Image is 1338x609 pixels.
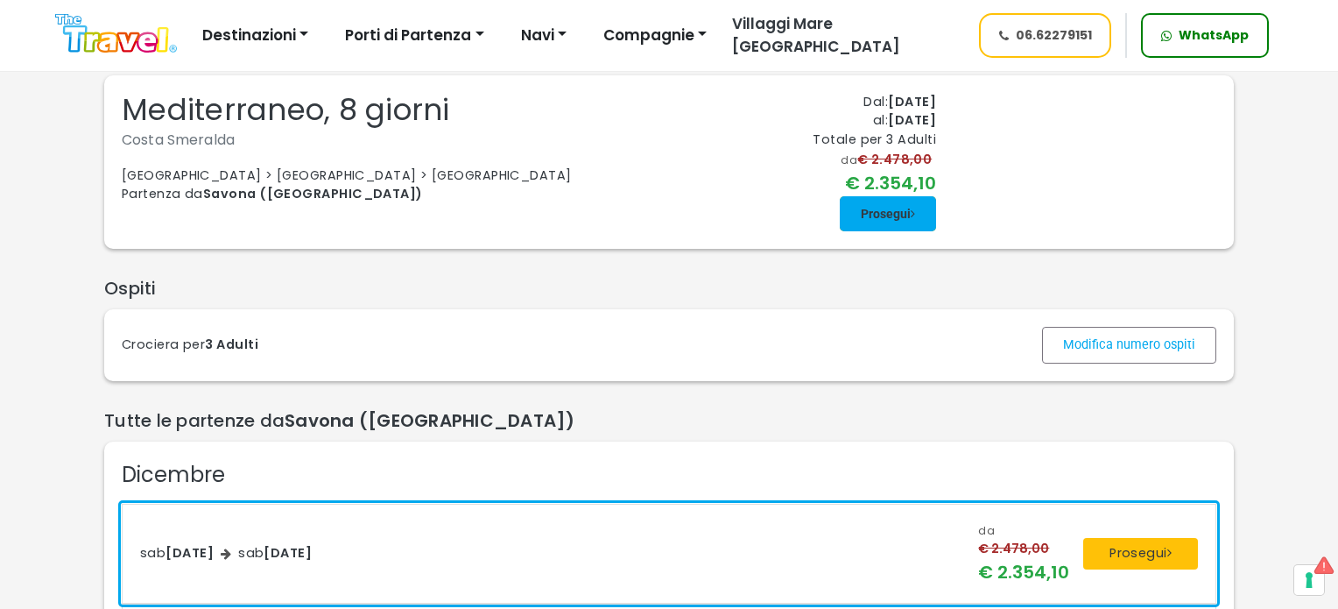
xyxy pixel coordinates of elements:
[1083,538,1198,570] button: Prosegui
[191,18,320,53] button: Destinazioni
[841,149,936,170] div: da
[1016,26,1092,45] span: 06.62279151
[863,93,888,110] span: Dal:
[510,18,578,53] button: Navi
[978,540,1069,559] div: € 2.478,00
[840,196,936,231] a: Prosegui
[979,13,1112,58] a: 06.62279151
[122,459,1216,490] div: Dicembre
[140,544,214,563] div: sab
[122,93,786,128] div: Mediterraneo, 8 giorni
[122,166,786,186] div: [GEOGRAPHIC_DATA] > [GEOGRAPHIC_DATA] > [GEOGRAPHIC_DATA]
[978,559,1069,585] div: € 2.354,10
[592,18,718,53] button: Compagnie
[978,522,1069,540] div: da
[873,111,888,129] span: al:
[841,170,936,196] div: € 2.354,10
[334,18,495,53] button: Porti di Partenza
[104,274,1234,302] div: Ospiti
[857,151,936,168] span: € 2.478,00
[1141,13,1269,58] a: WhatsApp
[104,407,1234,435] div: Tutte le partenze da
[264,544,312,562] span: [DATE]
[888,111,936,129] span: [DATE]
[1042,327,1216,364] md-outlined-button: Modifica numero ospiti
[1179,26,1249,45] span: WhatsApp
[888,93,936,110] span: [DATE]
[285,408,575,433] span: Savona ([GEOGRAPHIC_DATA])
[122,185,786,204] div: Partenza da
[122,336,258,355] div: Crociera per
[203,185,423,202] span: Savona ([GEOGRAPHIC_DATA])
[55,14,177,53] img: Logo The Travel
[122,128,786,152] div: Costa Smeralda
[732,13,900,57] span: Villaggi Mare [GEOGRAPHIC_DATA]
[718,13,962,58] a: Villaggi Mare [GEOGRAPHIC_DATA]
[813,131,936,150] div: Totale per 3 Adulti
[205,336,258,353] span: 3 Adulti
[238,544,312,563] div: sab
[165,544,214,562] span: [DATE]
